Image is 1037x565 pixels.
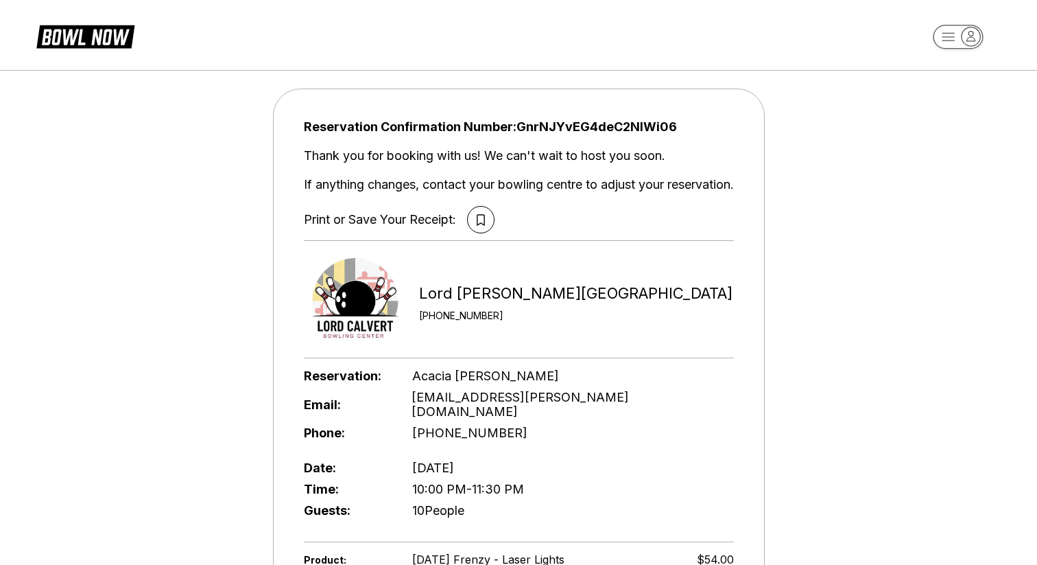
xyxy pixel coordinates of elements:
span: Acacia [PERSON_NAME] [412,369,559,383]
div: Thank you for booking with us! We can't wait to host you soon. [304,148,734,163]
span: [DATE] [412,461,454,475]
span: 10:00 PM - 11:30 PM [412,482,524,496]
span: Guests: [304,503,390,518]
img: Lord Calvert Bowling Center [304,248,407,351]
span: [PHONE_NUMBER] [412,426,527,440]
span: Time: [304,482,390,496]
button: print reservation as PDF [467,206,494,233]
div: Print or Save Your Receipt: [304,212,456,227]
span: Date: [304,461,390,475]
div: Lord [PERSON_NAME][GEOGRAPHIC_DATA] [419,284,732,303]
span: Reservation Confirmation Number: GnrNJYvEG4deC2NlWi06 [304,119,734,135]
span: Email: [304,397,390,412]
span: 10 People [412,503,464,518]
span: Reservation: [304,369,390,383]
div: If anything changes, contact your bowling centre to adjust your reservation. [304,177,734,192]
span: Phone: [304,426,390,440]
span: [EMAIL_ADDRESS][PERSON_NAME][DOMAIN_NAME] [412,390,733,419]
div: [PHONE_NUMBER] [419,310,732,321]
